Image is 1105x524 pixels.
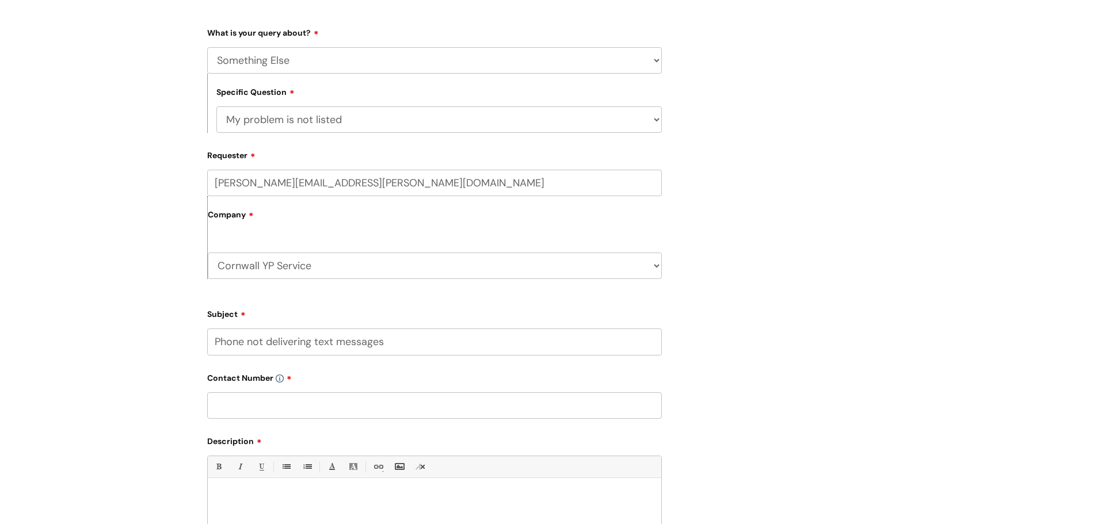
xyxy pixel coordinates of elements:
label: What is your query about? [207,24,662,38]
a: Link [371,460,385,474]
a: • Unordered List (Ctrl-Shift-7) [279,460,293,474]
a: Remove formatting (Ctrl-\) [413,460,428,474]
a: Underline(Ctrl-U) [254,460,268,474]
a: 1. Ordered List (Ctrl-Shift-8) [300,460,314,474]
label: Company [208,206,662,232]
label: Requester [207,147,662,160]
label: Specific Question [216,86,295,97]
a: Font Color [325,460,339,474]
label: Contact Number [207,369,662,383]
img: info-icon.svg [276,374,284,383]
a: Italic (Ctrl-I) [233,460,247,474]
label: Description [207,433,662,446]
a: Back Color [346,460,360,474]
a: Insert Image... [392,460,406,474]
input: Email [207,170,662,196]
a: Bold (Ctrl-B) [211,460,226,474]
label: Subject [207,305,662,319]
